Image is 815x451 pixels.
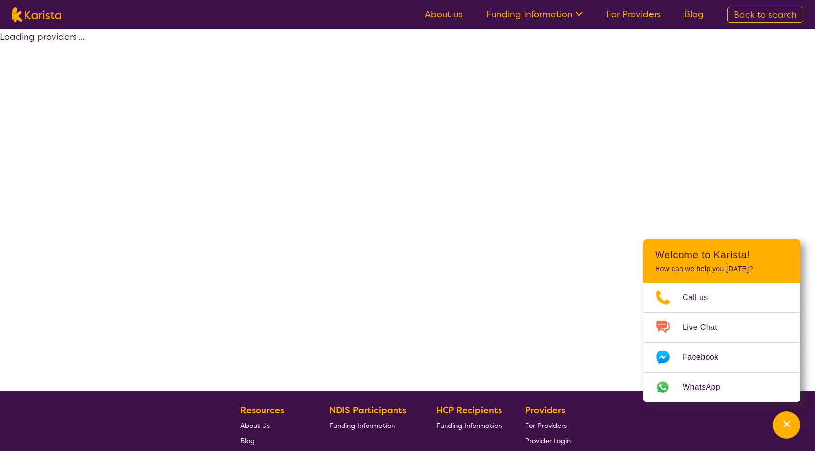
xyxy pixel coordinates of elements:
b: Providers [525,404,565,416]
span: Facebook [683,350,730,365]
a: Blog [684,8,704,20]
a: Back to search [727,7,803,23]
a: For Providers [606,8,661,20]
a: Blog [240,433,306,448]
b: Resources [240,404,284,416]
button: Channel Menu [773,411,800,439]
span: Funding Information [329,421,395,430]
span: Funding Information [436,421,502,430]
a: Funding Information [329,418,414,433]
span: Provider Login [525,436,571,445]
div: Channel Menu [643,239,800,402]
p: How can we help you [DATE]? [655,265,789,273]
b: NDIS Participants [329,404,406,416]
a: Funding Information [436,418,502,433]
a: Web link opens in a new tab. [643,373,800,402]
a: About Us [240,418,306,433]
span: WhatsApp [683,380,732,395]
a: About us [425,8,463,20]
a: For Providers [525,418,571,433]
ul: Choose channel [643,283,800,402]
span: Live Chat [683,320,729,335]
a: Funding Information [486,8,583,20]
span: Call us [683,290,720,305]
b: HCP Recipients [436,404,502,416]
span: Back to search [734,9,797,21]
a: Provider Login [525,433,571,448]
h2: Welcome to Karista! [655,249,789,261]
span: Blog [240,436,255,445]
span: About Us [240,421,270,430]
img: Karista logo [12,7,61,22]
span: For Providers [525,421,567,430]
